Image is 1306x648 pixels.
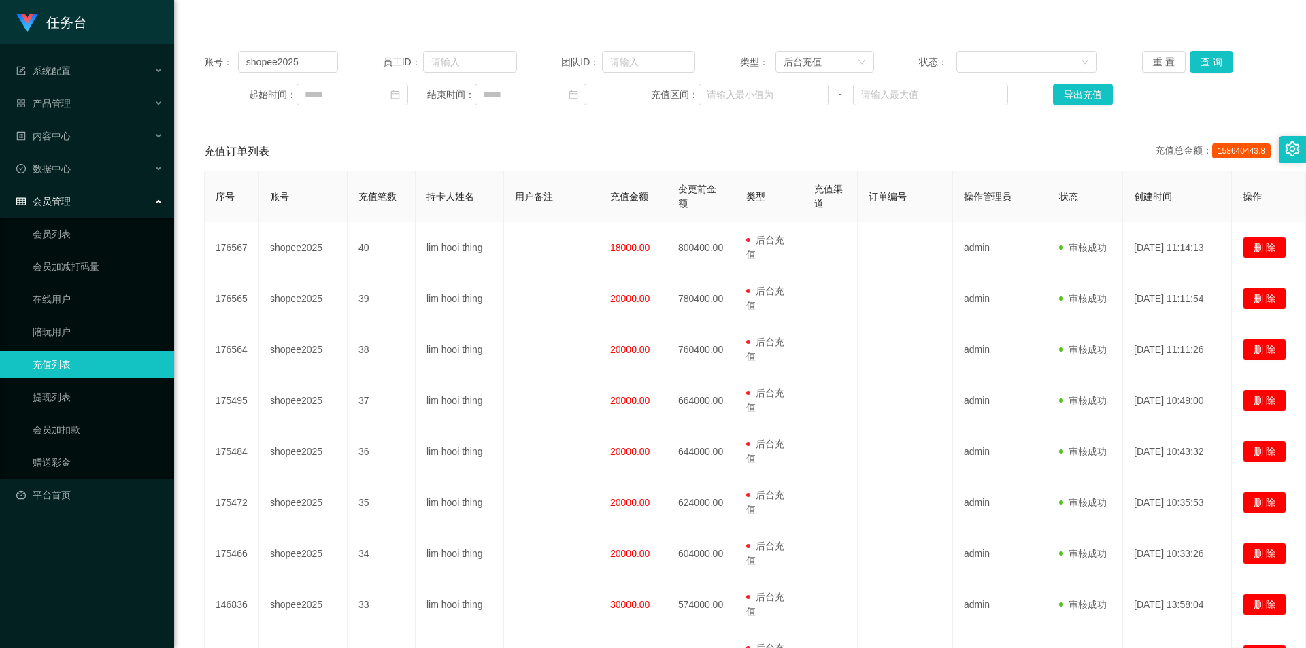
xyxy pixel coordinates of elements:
[16,196,71,207] span: 会员管理
[667,579,735,630] td: 574000.00
[205,273,259,324] td: 176565
[1243,492,1286,513] button: 删 除
[416,324,504,375] td: lim hooi thing
[1081,58,1089,67] i: 图标: down
[515,191,553,202] span: 用户备注
[1123,579,1232,630] td: [DATE] 13:58:04
[746,439,784,464] span: 后台充值
[426,191,474,202] span: 持卡人姓名
[259,426,348,477] td: shopee2025
[953,426,1048,477] td: admin
[610,344,650,355] span: 20000.00
[1134,191,1172,202] span: 创建时间
[205,324,259,375] td: 176564
[33,253,163,280] a: 会员加减打码量
[1053,84,1113,105] button: 导出充值
[259,477,348,528] td: shopee2025
[259,324,348,375] td: shopee2025
[383,55,423,69] span: 员工ID：
[561,55,601,69] span: 团队ID：
[953,273,1048,324] td: admin
[416,273,504,324] td: lim hooi thing
[416,222,504,273] td: lim hooi thing
[16,481,163,509] a: 图标: dashboard平台首页
[699,84,829,105] input: 请输入最小值为
[427,88,475,102] span: 结束时间：
[205,477,259,528] td: 175472
[1155,143,1276,160] div: 充值总金额：
[610,242,650,253] span: 18000.00
[46,1,87,44] h1: 任务台
[1059,344,1107,355] span: 审核成功
[348,426,416,477] td: 36
[16,131,71,141] span: 内容中心
[1190,51,1233,73] button: 查 询
[416,426,504,477] td: lim hooi thing
[205,426,259,477] td: 175484
[348,273,416,324] td: 39
[746,286,784,311] span: 后台充值
[33,220,163,248] a: 会员列表
[205,222,259,273] td: 176567
[390,90,400,99] i: 图标: calendar
[651,88,699,102] span: 充值区间：
[33,351,163,378] a: 充值列表
[1285,141,1300,156] i: 图标: setting
[746,490,784,515] span: 后台充值
[610,293,650,304] span: 20000.00
[667,375,735,426] td: 664000.00
[1243,339,1286,360] button: 删 除
[16,131,26,141] i: 图标: profile
[1059,599,1107,610] span: 审核成功
[964,191,1011,202] span: 操作管理员
[1059,191,1078,202] span: 状态
[1123,273,1232,324] td: [DATE] 11:11:54
[33,286,163,313] a: 在线用户
[1123,222,1232,273] td: [DATE] 11:14:13
[16,163,71,174] span: 数据中心
[829,88,852,102] span: ~
[16,16,87,27] a: 任务台
[216,191,235,202] span: 序号
[667,426,735,477] td: 644000.00
[1243,237,1286,258] button: 删 除
[1059,242,1107,253] span: 审核成功
[953,528,1048,579] td: admin
[33,383,163,411] a: 提现列表
[1059,548,1107,559] span: 审核成功
[348,528,416,579] td: 34
[33,318,163,345] a: 陪玩用户
[740,55,775,69] span: 类型：
[953,477,1048,528] td: admin
[1123,375,1232,426] td: [DATE] 10:49:00
[746,388,784,413] span: 后台充值
[16,65,71,76] span: 系统配置
[602,51,696,73] input: 请输入
[1059,446,1107,457] span: 审核成功
[1123,477,1232,528] td: [DATE] 10:35:53
[259,222,348,273] td: shopee2025
[259,579,348,630] td: shopee2025
[1123,528,1232,579] td: [DATE] 10:33:26
[16,164,26,173] i: 图标: check-circle-o
[1243,594,1286,615] button: 删 除
[814,184,843,209] span: 充值渠道
[858,58,866,67] i: 图标: down
[919,55,956,69] span: 状态：
[1243,288,1286,309] button: 删 除
[746,541,784,566] span: 后台充值
[16,99,26,108] i: 图标: appstore-o
[610,497,650,508] span: 20000.00
[205,528,259,579] td: 175466
[348,477,416,528] td: 35
[610,191,648,202] span: 充值金额
[1212,143,1271,158] span: 158640443.8
[33,416,163,443] a: 会员加扣款
[16,14,38,33] img: logo.9652507e.png
[953,222,1048,273] td: admin
[784,52,822,72] div: 后台充值
[33,449,163,476] a: 赠送彩金
[569,90,578,99] i: 图标: calendar
[667,273,735,324] td: 780400.00
[1243,543,1286,564] button: 删 除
